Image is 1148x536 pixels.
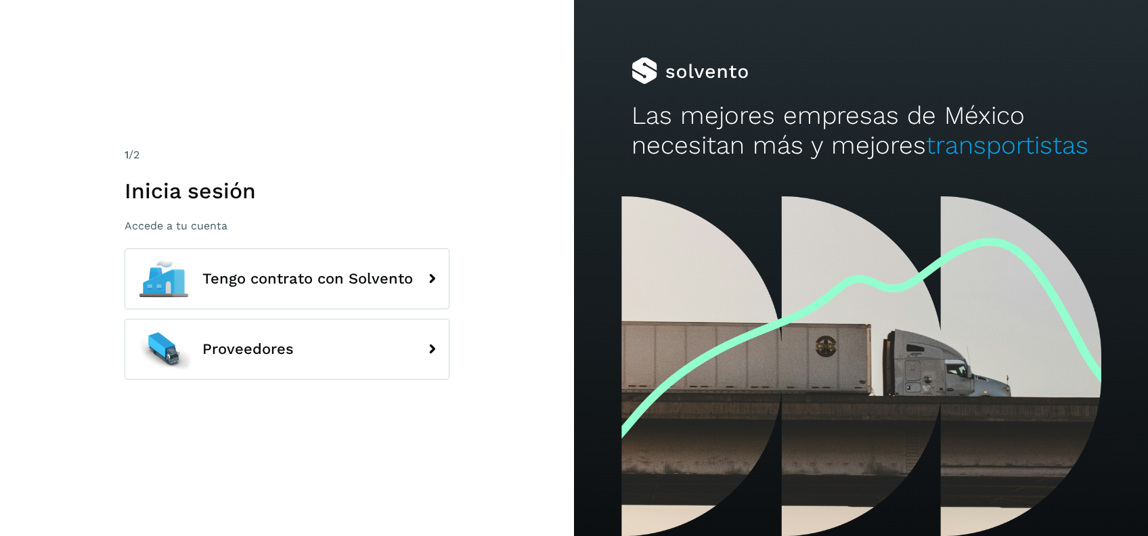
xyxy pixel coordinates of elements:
[125,219,449,232] p: Accede a tu cuenta
[202,271,413,287] span: Tengo contrato con Solvento
[125,147,449,163] div: /2
[632,101,1090,161] h2: Las mejores empresas de México necesitan más y mejores
[202,341,294,357] span: Proveedores
[125,319,449,380] button: Proveedores
[125,248,449,309] button: Tengo contrato con Solvento
[926,131,1088,160] span: transportistas
[125,178,449,204] h1: Inicia sesión
[125,148,129,161] span: 1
